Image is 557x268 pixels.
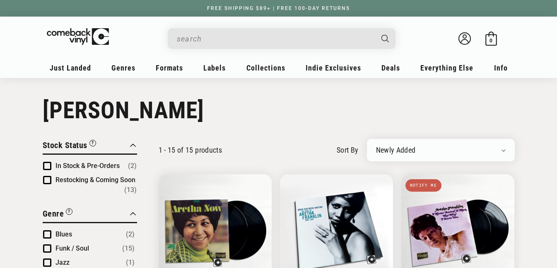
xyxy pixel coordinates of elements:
span: Deals [381,63,400,72]
span: Everything Else [420,63,473,72]
span: Formats [156,63,183,72]
span: Collections [246,63,285,72]
span: Genres [111,63,135,72]
h1: [PERSON_NAME] [43,97,515,124]
span: 0 [489,37,492,44]
span: Just Landed [50,63,91,72]
button: Filter by Stock Status [43,139,96,153]
span: Funk / Soul [55,244,89,252]
input: When autocomplete results are available use up and down arrows to review and enter to select [177,30,373,47]
label: sort by [337,144,359,156]
span: Restocking & Coming Soon [55,176,135,184]
p: 1 - 15 of 15 products [159,146,222,154]
span: Blues [55,230,72,238]
button: Search [374,28,396,49]
button: Filter by Genre [43,207,73,222]
span: Number of products: (2) [126,229,135,239]
span: Labels [203,63,226,72]
span: Jazz [55,258,70,266]
span: In Stock & Pre-Orders [55,162,120,170]
span: Number of products: (15) [122,244,135,253]
span: Number of products: (13) [124,185,137,195]
span: Info [494,63,508,72]
span: Stock Status [43,140,87,150]
span: Genre [43,209,64,219]
span: Number of products: (1) [126,258,135,268]
span: Indie Exclusives [306,63,361,72]
div: Search [168,28,395,49]
span: Number of products: (2) [128,161,137,171]
a: FREE SHIPPING $89+ | FREE 100-DAY RETURNS [199,5,358,11]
